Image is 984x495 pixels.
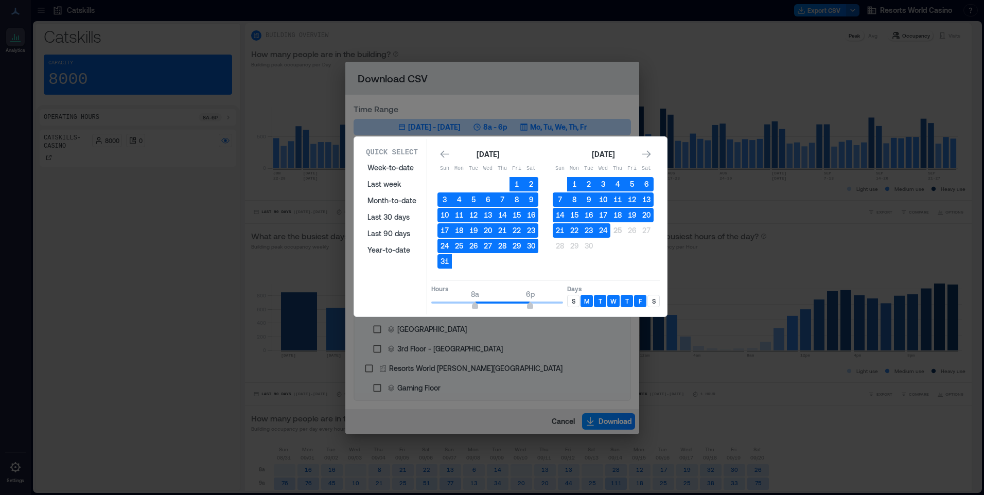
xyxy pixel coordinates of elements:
[466,192,481,207] button: 5
[526,290,535,298] span: 6p
[610,297,617,305] p: W
[452,162,466,176] th: Monday
[639,177,654,191] button: 6
[524,239,538,253] button: 30
[582,192,596,207] button: 9
[481,162,495,176] th: Wednesday
[437,147,452,162] button: Go to previous month
[553,208,567,222] button: 14
[596,192,610,207] button: 10
[610,165,625,173] p: Thu
[567,162,582,176] th: Monday
[495,208,509,222] button: 14
[437,165,452,173] p: Sun
[524,192,538,207] button: 9
[625,208,639,222] button: 19
[582,208,596,222] button: 16
[524,165,538,173] p: Sat
[596,208,610,222] button: 17
[437,192,452,207] button: 3
[452,208,466,222] button: 11
[437,223,452,238] button: 17
[361,160,423,176] button: Week-to-date
[481,192,495,207] button: 6
[509,162,524,176] th: Friday
[610,192,625,207] button: 11
[452,192,466,207] button: 4
[610,162,625,176] th: Thursday
[471,290,479,298] span: 8a
[639,147,654,162] button: Go to next month
[625,177,639,191] button: 5
[524,177,538,191] button: 2
[509,223,524,238] button: 22
[596,165,610,173] p: Wed
[639,165,654,173] p: Sat
[481,223,495,238] button: 20
[509,177,524,191] button: 1
[625,162,639,176] th: Friday
[639,297,642,305] p: F
[625,192,639,207] button: 12
[361,225,423,242] button: Last 90 days
[466,239,481,253] button: 26
[584,297,589,305] p: M
[582,223,596,238] button: 23
[524,223,538,238] button: 23
[567,177,582,191] button: 1
[572,297,575,305] p: S
[582,239,596,253] button: 30
[466,165,481,173] p: Tue
[361,242,423,258] button: Year-to-date
[596,177,610,191] button: 3
[553,223,567,238] button: 21
[495,239,509,253] button: 28
[437,208,452,222] button: 10
[639,223,654,238] button: 27
[567,208,582,222] button: 15
[509,239,524,253] button: 29
[596,223,610,238] button: 24
[589,148,618,161] div: [DATE]
[495,192,509,207] button: 7
[495,162,509,176] th: Thursday
[567,192,582,207] button: 8
[625,297,629,305] p: T
[437,239,452,253] button: 24
[582,165,596,173] p: Tue
[610,223,625,238] button: 25
[437,162,452,176] th: Sunday
[599,297,602,305] p: T
[509,192,524,207] button: 8
[466,223,481,238] button: 19
[495,165,509,173] p: Thu
[639,192,654,207] button: 13
[361,192,423,209] button: Month-to-date
[553,162,567,176] th: Sunday
[495,223,509,238] button: 21
[509,208,524,222] button: 15
[582,162,596,176] th: Tuesday
[524,208,538,222] button: 16
[639,208,654,222] button: 20
[625,165,639,173] p: Fri
[452,223,466,238] button: 18
[481,165,495,173] p: Wed
[582,177,596,191] button: 2
[509,165,524,173] p: Fri
[452,165,466,173] p: Mon
[361,209,423,225] button: Last 30 days
[625,223,639,238] button: 26
[610,177,625,191] button: 4
[553,192,567,207] button: 7
[466,208,481,222] button: 12
[481,239,495,253] button: 27
[481,208,495,222] button: 13
[567,223,582,238] button: 22
[466,162,481,176] th: Tuesday
[431,285,563,293] p: Hours
[366,147,418,157] p: Quick Select
[596,162,610,176] th: Wednesday
[567,285,660,293] p: Days
[553,165,567,173] p: Sun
